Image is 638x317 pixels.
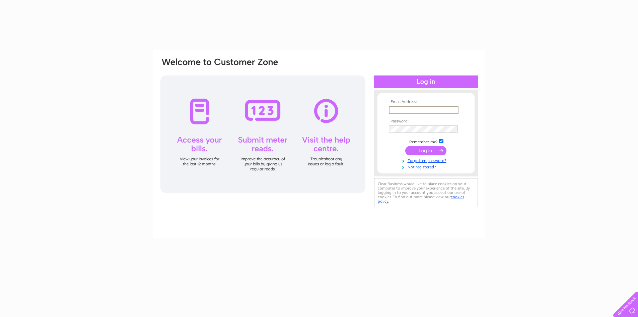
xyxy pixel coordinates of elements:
[387,119,465,124] th: Password:
[387,138,465,145] td: Remember me?
[389,163,465,170] a: Not registered?
[387,100,465,104] th: Email Address:
[405,146,446,155] input: Submit
[378,195,464,204] a: cookies policy
[389,157,465,163] a: Forgotten password?
[374,178,478,207] div: Clear Business would like to place cookies on your computer to improve your experience of the sit...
